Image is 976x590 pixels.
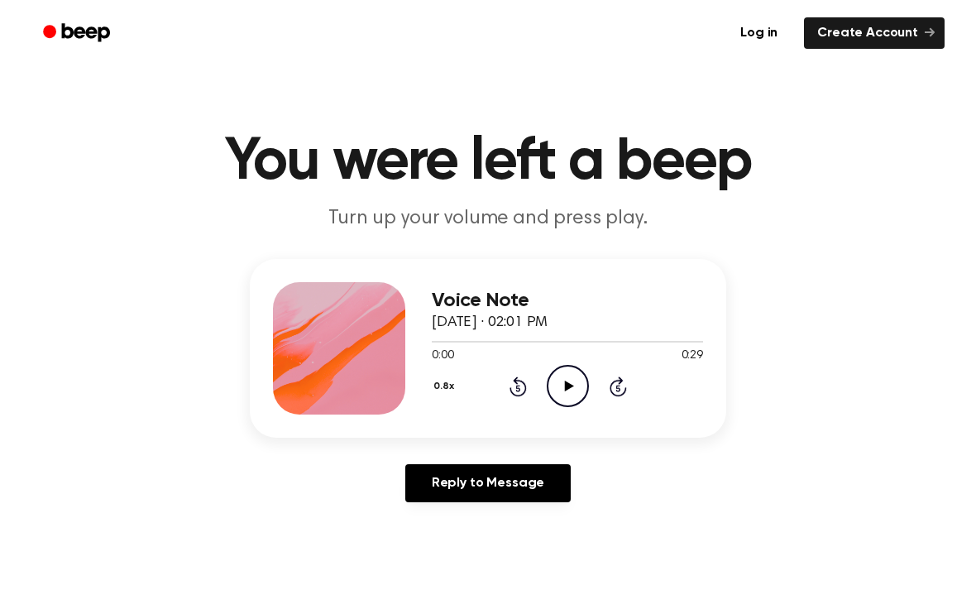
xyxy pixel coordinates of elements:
button: 0.8x [432,372,460,401]
h1: You were left a beep [65,132,911,192]
a: Create Account [804,17,945,49]
a: Beep [31,17,125,50]
span: [DATE] · 02:01 PM [432,315,548,330]
p: Turn up your volume and press play. [170,205,806,233]
span: 0:29 [682,348,703,365]
a: Log in [724,14,794,52]
h3: Voice Note [432,290,703,312]
a: Reply to Message [405,464,571,502]
span: 0:00 [432,348,453,365]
